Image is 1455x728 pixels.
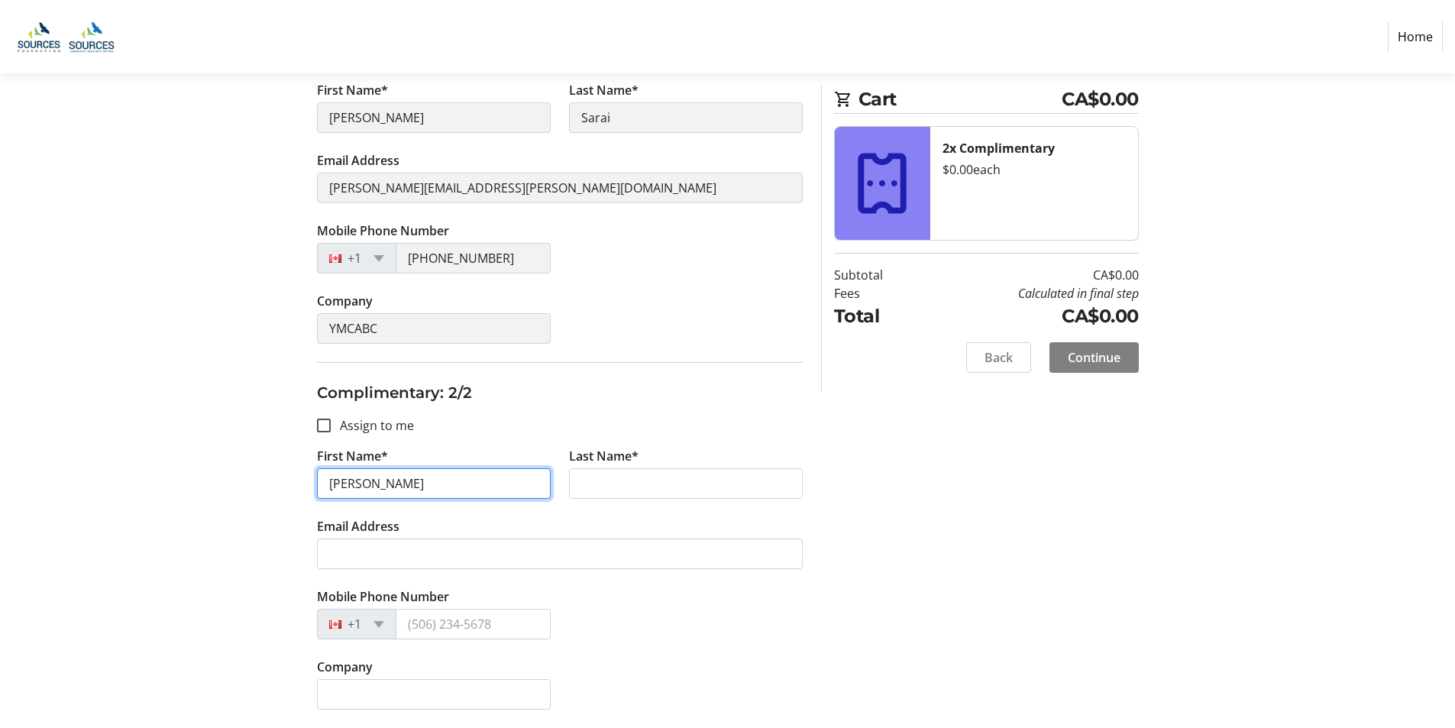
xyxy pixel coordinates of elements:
input: (506) 234-5678 [396,609,551,639]
input: (506) 234-5678 [396,243,551,273]
a: Home [1388,22,1443,51]
span: Back [985,348,1013,367]
label: Email Address [317,151,399,170]
label: Last Name* [569,447,639,465]
td: Total [834,303,922,330]
label: Assign to me [331,416,414,435]
td: Calculated in final step [922,284,1139,303]
label: Email Address [317,517,399,535]
span: Continue [1068,348,1120,367]
button: Continue [1049,342,1139,373]
img: Sources Community Resources Society and Sources Foundation's Logo [12,6,121,67]
label: Mobile Phone Number [317,222,449,240]
h3: Complimentary: 2/2 [317,381,803,404]
span: Cart [858,86,1062,113]
strong: 2x Complimentary [943,140,1055,157]
span: CA$0.00 [1062,86,1139,113]
label: First Name* [317,81,388,99]
label: Company [317,292,373,310]
label: First Name* [317,447,388,465]
label: Mobile Phone Number [317,587,449,606]
button: Back [966,342,1031,373]
td: Subtotal [834,266,922,284]
label: Last Name* [569,81,639,99]
div: $0.00 each [943,160,1126,179]
label: Company [317,658,373,676]
td: Fees [834,284,922,303]
td: CA$0.00 [922,303,1139,330]
td: CA$0.00 [922,266,1139,284]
